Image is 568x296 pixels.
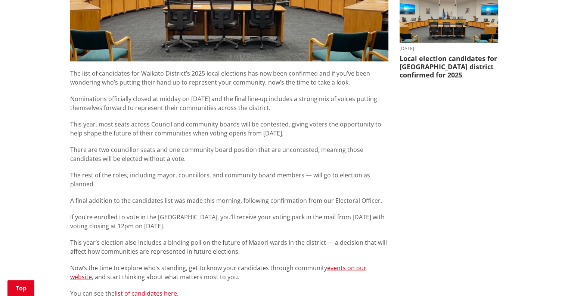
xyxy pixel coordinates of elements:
a: events on our website [70,264,366,281]
p: Nominations officially closed at midday on [DATE] and the final line-up includes a strong mix of ... [70,94,388,112]
p: The rest of the roles, including mayor, councillors, and community board members — will go to ele... [70,171,388,189]
p: Now’s the time to explore who’s standing, get to know your candidates through community , and sta... [70,263,388,281]
p: This year, most seats across Council and community boards will be contested, giving voters the op... [70,120,388,138]
time: [DATE] [400,46,498,51]
p: A final addition to the candidates list was made this morning, following confirmation from our El... [70,196,388,205]
p: The list of candidates for Waikato District’s 2025 local elections has now been confirmed and if ... [70,69,388,87]
a: Top [7,280,34,296]
h3: Local election candidates for [GEOGRAPHIC_DATA] district confirmed for 2025 [400,55,498,79]
p: If you’re enrolled to vote in the [GEOGRAPHIC_DATA], you’ll receive your voting pack in the mail ... [70,213,388,231]
p: There are two councillor seats and one community board position that are uncontested, meaning tho... [70,145,388,163]
p: This year’s election also includes a binding poll on the future of Maaori wards in the district —... [70,238,388,256]
iframe: Messenger Launcher [534,265,561,292]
